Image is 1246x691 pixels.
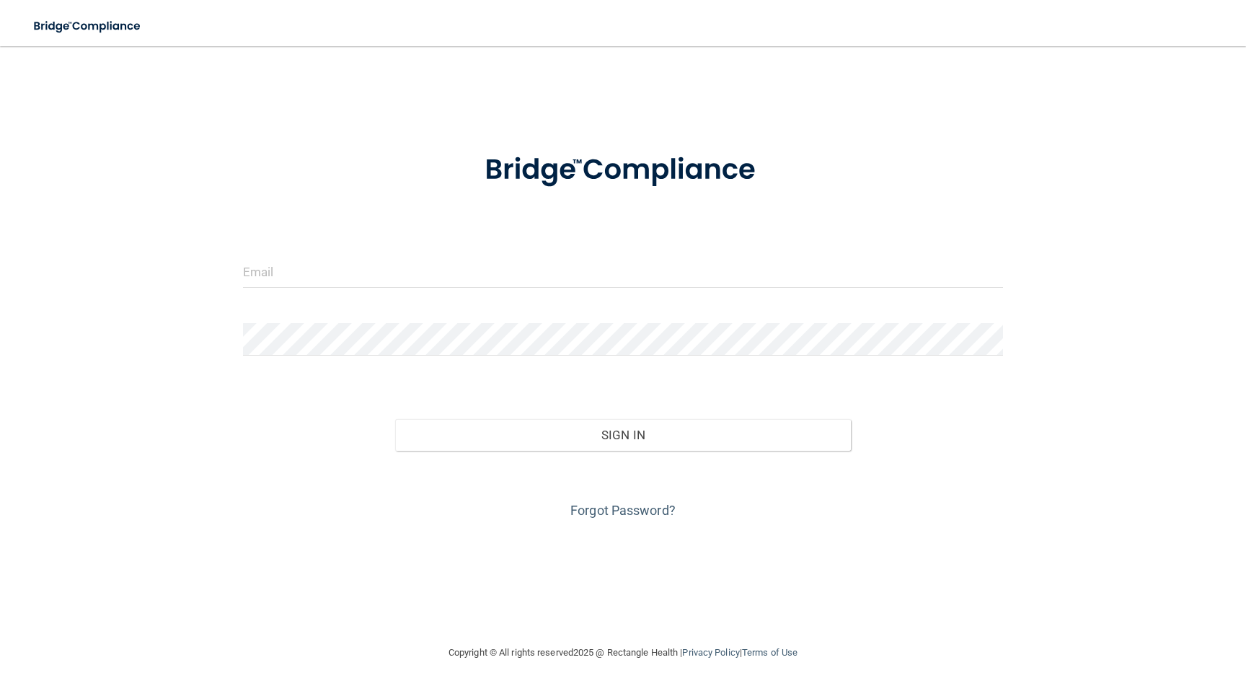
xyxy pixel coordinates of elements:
[455,133,791,208] img: bridge_compliance_login_screen.278c3ca4.svg
[395,419,852,451] button: Sign In
[360,630,886,676] div: Copyright © All rights reserved 2025 @ Rectangle Health | |
[570,503,676,518] a: Forgot Password?
[742,647,797,658] a: Terms of Use
[22,12,154,41] img: bridge_compliance_login_screen.278c3ca4.svg
[682,647,739,658] a: Privacy Policy
[243,255,1004,288] input: Email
